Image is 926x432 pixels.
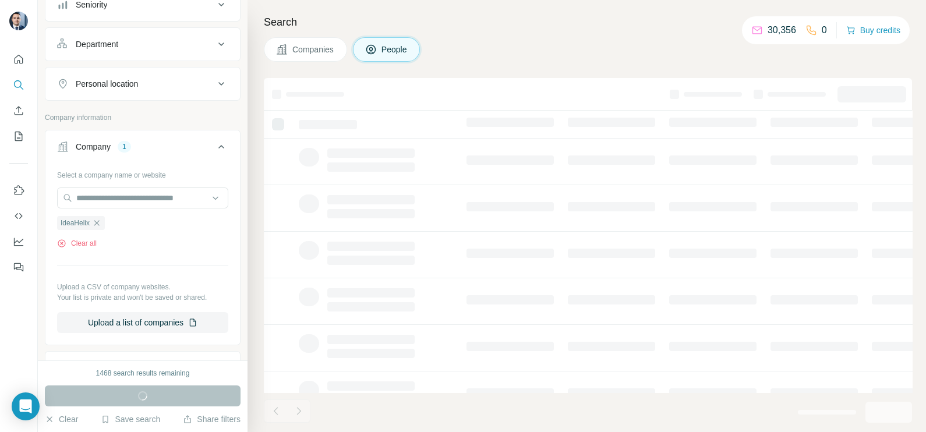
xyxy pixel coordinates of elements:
[45,413,78,425] button: Clear
[292,44,335,55] span: Companies
[264,14,912,30] h4: Search
[9,231,28,252] button: Dashboard
[76,38,118,50] div: Department
[57,282,228,292] p: Upload a CSV of company websites.
[822,23,827,37] p: 0
[183,413,241,425] button: Share filters
[45,354,240,382] button: Industry
[9,180,28,201] button: Use Surfe on LinkedIn
[76,78,138,90] div: Personal location
[118,141,131,152] div: 1
[45,30,240,58] button: Department
[76,141,111,153] div: Company
[9,49,28,70] button: Quick start
[9,100,28,121] button: Enrich CSV
[45,70,240,98] button: Personal location
[846,22,900,38] button: Buy credits
[9,75,28,95] button: Search
[768,23,796,37] p: 30,356
[45,133,240,165] button: Company1
[101,413,160,425] button: Save search
[9,126,28,147] button: My lists
[57,292,228,303] p: Your list is private and won't be saved or shared.
[45,112,241,123] p: Company information
[9,12,28,30] img: Avatar
[57,165,228,180] div: Select a company name or website
[381,44,408,55] span: People
[12,392,40,420] div: Open Intercom Messenger
[96,368,190,378] div: 1468 search results remaining
[61,218,90,228] span: IdeaHelix
[9,257,28,278] button: Feedback
[57,312,228,333] button: Upload a list of companies
[57,238,97,249] button: Clear all
[9,206,28,226] button: Use Surfe API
